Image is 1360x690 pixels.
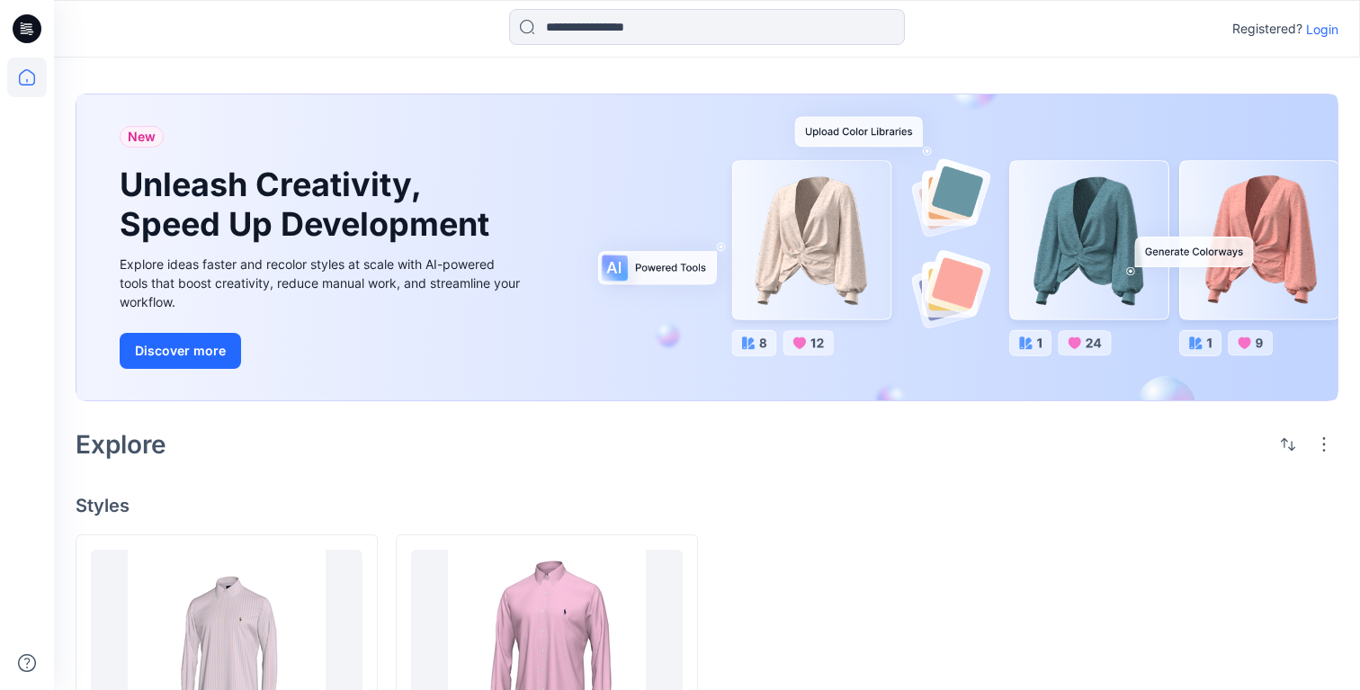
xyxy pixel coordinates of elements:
p: Registered? [1232,18,1302,40]
span: New [128,126,156,148]
h4: Styles [76,495,1338,516]
h2: Explore [76,430,166,459]
p: Login [1306,20,1338,39]
h1: Unleash Creativity, Speed Up Development [120,166,497,243]
div: Explore ideas faster and recolor styles at scale with AI-powered tools that boost creativity, red... [120,255,524,311]
a: Discover more [120,333,524,369]
button: Discover more [120,333,241,369]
